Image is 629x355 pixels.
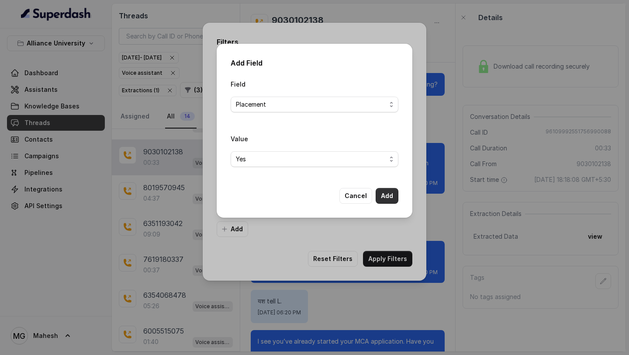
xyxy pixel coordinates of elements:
[231,135,248,143] label: Value
[236,154,386,164] span: Yes
[339,188,372,204] button: Cancel
[236,99,386,110] span: Placement
[231,151,398,167] button: Yes
[231,97,398,112] button: Placement
[231,80,245,88] label: Field
[376,188,398,204] button: Add
[231,58,398,68] h2: Add Field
